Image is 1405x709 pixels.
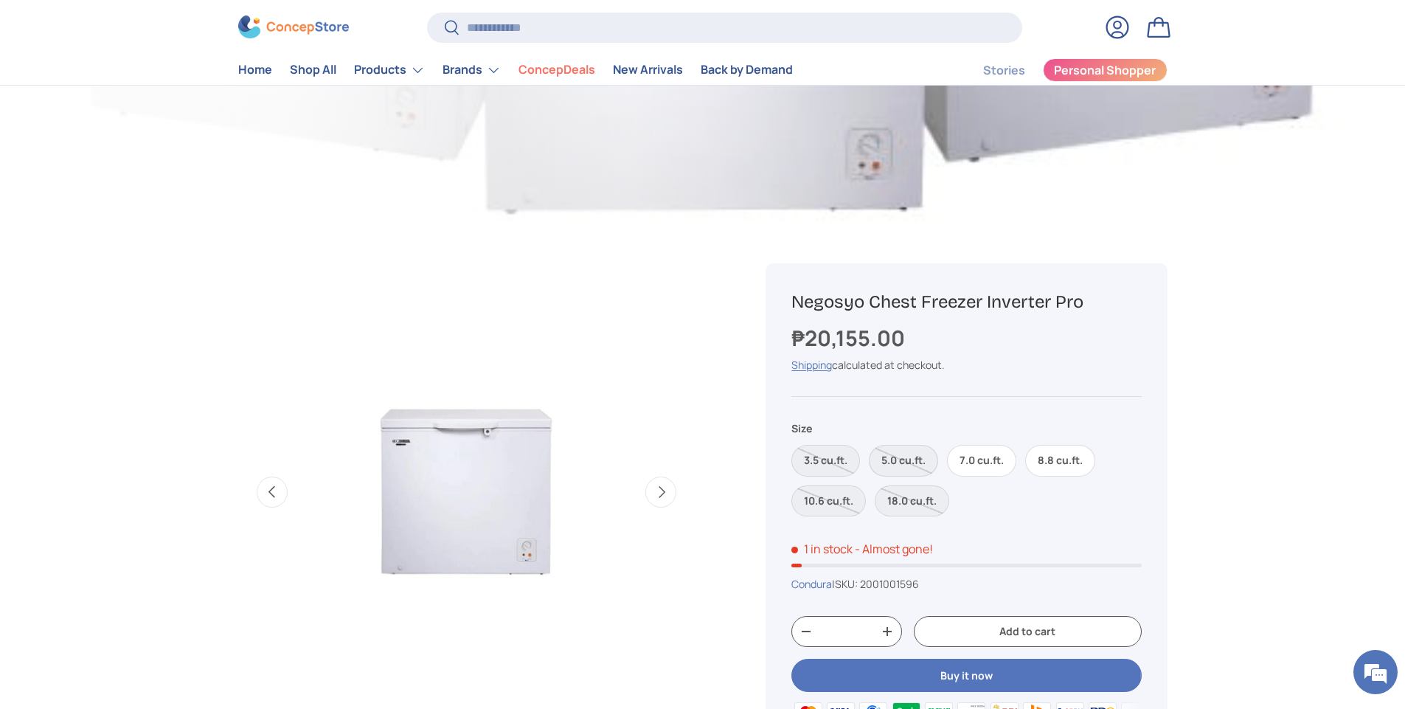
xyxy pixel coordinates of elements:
nav: Primary [238,55,793,85]
summary: Products [345,55,434,85]
span: Personal Shopper [1054,65,1156,77]
a: ConcepDeals [518,56,595,85]
a: Condura [791,577,832,591]
a: Back by Demand [701,56,793,85]
a: Home [238,56,272,85]
a: New Arrivals [613,56,683,85]
h1: Negosyo Chest Freezer Inverter Pro [791,291,1141,314]
a: Personal Shopper [1043,58,1168,82]
label: Sold out [791,485,866,517]
p: - Almost gone! [855,541,933,557]
button: Add to cart [914,616,1141,648]
label: Sold out [791,445,860,477]
summary: Brands [434,55,510,85]
span: | [832,577,919,591]
textarea: Type your message and hit 'Enter' [7,403,281,454]
nav: Secondary [948,55,1168,85]
span: We're online! [86,186,204,335]
div: Chat with us now [77,83,248,102]
img: ConcepStore [238,16,349,39]
label: Sold out [869,445,938,477]
strong: ₱20,155.00 [791,323,909,353]
div: Minimize live chat window [242,7,277,43]
div: calculated at checkout. [791,357,1141,373]
a: Stories [983,56,1025,85]
a: Shop All [290,56,336,85]
legend: Size [791,421,812,436]
button: Buy it now [791,659,1141,692]
a: Shipping [791,358,832,372]
span: 2001001596 [860,577,919,591]
span: SKU: [835,577,858,591]
span: 1 in stock [791,541,853,557]
label: Sold out [875,485,949,517]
